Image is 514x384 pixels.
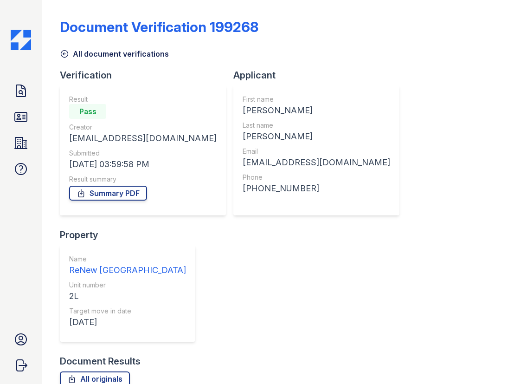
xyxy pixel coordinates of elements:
div: Applicant [233,69,407,82]
div: First name [243,95,390,104]
div: [PERSON_NAME] [243,104,390,117]
div: Verification [60,69,233,82]
div: ReNew [GEOGRAPHIC_DATA] [69,264,186,277]
div: Phone [243,173,390,182]
div: Property [60,228,203,241]
div: 2L [69,290,186,303]
div: Creator [69,123,217,132]
div: [DATE] [69,316,186,329]
div: Email [243,147,390,156]
div: [PERSON_NAME] [243,130,390,143]
div: Document Verification 199268 [60,19,258,35]
div: Result [69,95,217,104]
div: Document Results [60,355,141,368]
div: Target move in date [69,306,186,316]
div: Unit number [69,280,186,290]
div: Pass [69,104,106,119]
div: [EMAIL_ADDRESS][DOMAIN_NAME] [69,132,217,145]
div: Last name [243,121,390,130]
div: Name [69,254,186,264]
a: Name ReNew [GEOGRAPHIC_DATA] [69,254,186,277]
div: Result summary [69,175,217,184]
a: All document verifications [60,48,169,59]
div: [DATE] 03:59:58 PM [69,158,217,171]
div: [PHONE_NUMBER] [243,182,390,195]
img: CE_Icon_Blue-c292c112584629df590d857e76928e9f676e5b41ef8f769ba2f05ee15b207248.png [11,30,31,50]
div: [EMAIL_ADDRESS][DOMAIN_NAME] [243,156,390,169]
div: Submitted [69,149,217,158]
a: Summary PDF [69,186,147,201]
